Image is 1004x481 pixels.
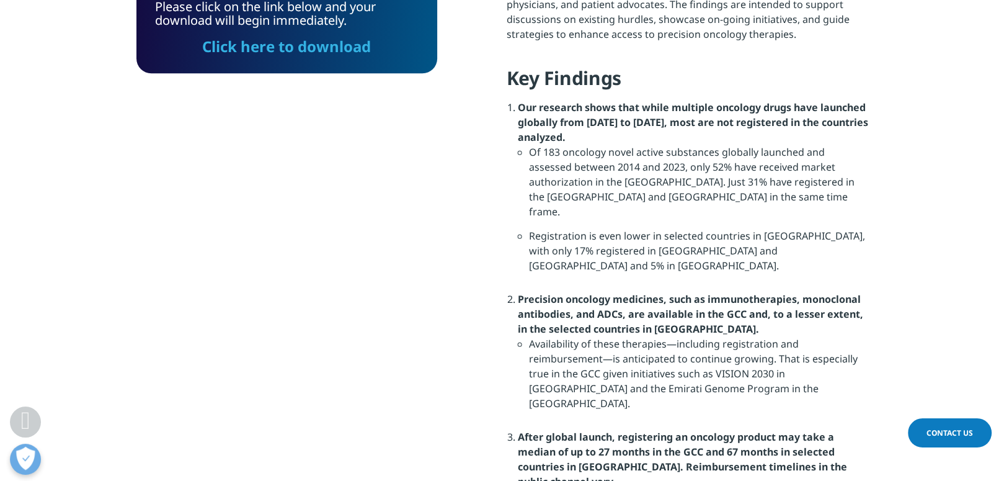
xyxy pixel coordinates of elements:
a: Contact Us [908,418,992,447]
button: Open Preferences [10,444,41,475]
li: Of 183 oncology novel active substances globally launched and assessed between 2014 and 2023, onl... [529,145,868,228]
strong: Precision oncology medicines, such as immunotherapies, monoclonal antibodies, and ADCs, are avail... [518,292,863,336]
span: Contact Us [926,428,973,438]
h4: Key Findings [507,66,868,100]
li: Registration is even lower in selected countries in [GEOGRAPHIC_DATA], with only 17% registered i... [529,228,868,282]
strong: Our research shows that while multiple oncology drugs have launched globally from [DATE] to [DATE... [518,101,868,144]
a: Click here to download [202,36,371,56]
li: Availability of these therapies—including registration and reimbursement—is anticipated to contin... [529,336,868,420]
